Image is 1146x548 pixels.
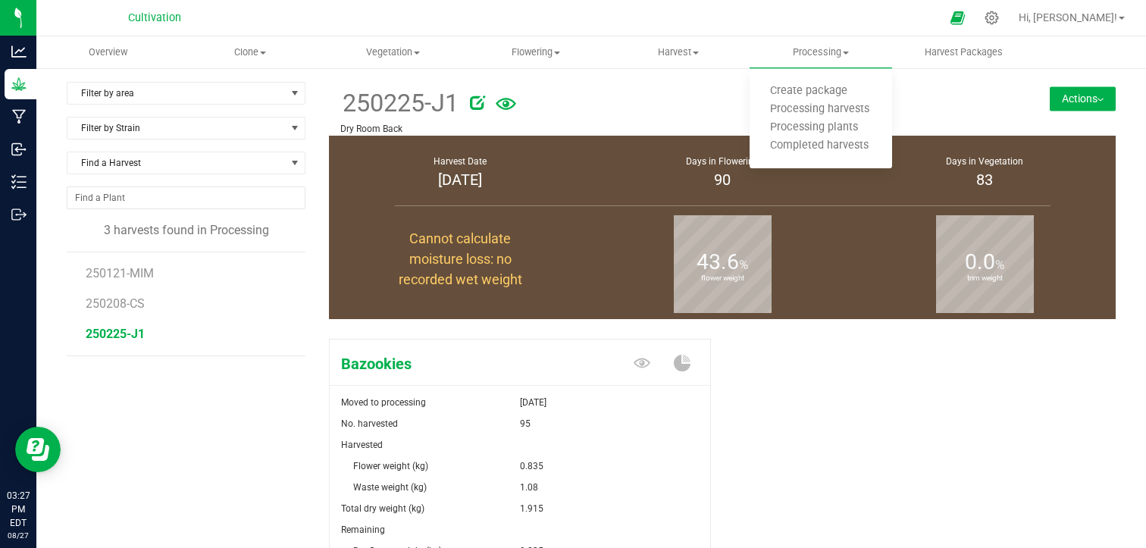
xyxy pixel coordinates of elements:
span: Create package [750,85,868,98]
span: Open Ecommerce Menu [941,3,975,33]
span: Harvested [341,440,383,450]
a: Clone [179,36,321,68]
span: 1.915 [520,498,543,519]
span: Flower weight (kg) [353,461,428,471]
group-info-box: Days in flowering [603,136,842,210]
div: Days in Flowering [610,155,834,168]
group-info-box: Trim weight % [865,210,1104,319]
inline-svg: Outbound [11,207,27,222]
inline-svg: Analytics [11,44,27,59]
div: 3 harvests found in Processing [67,221,305,240]
span: Harvest Packages [904,45,1023,59]
span: Waste weight (kg) [353,482,427,493]
span: 250121-MIM [86,266,154,280]
span: Filter by Strain [67,117,286,139]
group-info-box: Flower weight % [603,210,842,319]
a: Vegetation [321,36,464,68]
span: Filter by area [67,83,286,104]
a: Harvest [607,36,750,68]
inline-svg: Inbound [11,142,27,157]
span: Cannot calculate moisture loss: no recorded wet weight [399,230,522,287]
inline-svg: Grow [11,77,27,92]
div: Harvest Date [348,155,572,168]
inline-svg: Inventory [11,174,27,189]
b: flower weight [674,211,772,346]
a: Overview [36,36,179,68]
span: Vegetation [322,45,463,59]
div: Days in Vegetation [872,155,1097,168]
span: Moved to processing [341,397,426,408]
span: [DATE] [520,392,546,413]
div: 90 [610,168,834,191]
inline-svg: Manufacturing [11,109,27,124]
div: Manage settings [982,11,1001,25]
p: 03:27 PM EDT [7,489,30,530]
span: 250208-CS [86,296,145,311]
group-info-box: Days in vegetation [865,136,1104,210]
span: Total dry weight (kg) [341,503,424,514]
p: 08/27 [7,530,30,541]
span: 1.08 [520,477,538,498]
span: Harvest [608,45,749,59]
span: Processing [750,45,892,59]
p: Dry Room Back [340,122,973,136]
iframe: Resource center [15,427,61,472]
span: Clone [180,45,321,59]
span: Processing harvests [750,103,890,116]
span: select [286,83,305,104]
group-info-box: Harvest Date [340,136,580,210]
a: Processing Create package Processing harvests Processing plants Completed harvests [750,36,892,68]
span: 95 [520,413,531,434]
div: 83 [872,168,1097,191]
span: Cultivation [128,11,181,24]
a: Flowering [465,36,607,68]
a: Harvest Packages [892,36,1035,68]
group-info-box: Moisture loss % [340,210,580,319]
span: Remaining [341,525,385,535]
b: trim weight [936,211,1034,346]
span: No. harvested [341,418,398,429]
span: Bazookies [330,352,582,375]
span: Flowering [465,45,606,59]
span: Processing plants [750,121,878,134]
button: Actions [1050,86,1116,111]
input: NO DATA FOUND [67,187,305,208]
span: 250225-J1 [340,85,459,122]
span: 0.835 [520,456,543,477]
span: Hi, [PERSON_NAME]! [1019,11,1117,23]
span: Overview [68,45,148,59]
span: 250225-J1 [86,327,145,341]
span: Completed harvests [750,139,889,152]
span: Find a Harvest [67,152,286,174]
div: [DATE] [348,168,572,191]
